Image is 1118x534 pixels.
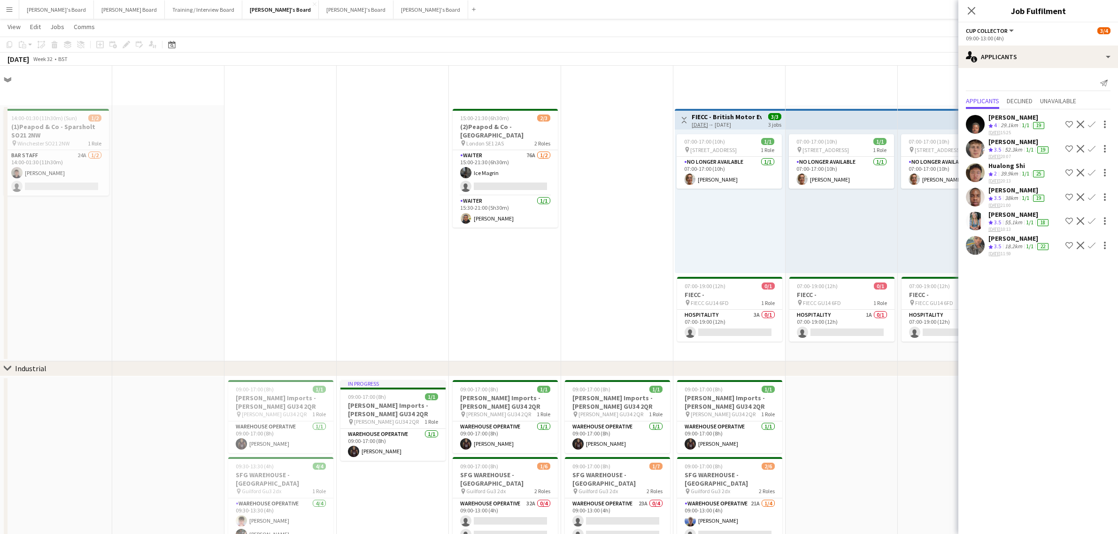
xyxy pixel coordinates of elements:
[966,98,999,104] span: Applicants
[1037,219,1049,226] div: 18
[1026,219,1033,226] app-skills-label: 1/1
[537,114,550,122] span: 2/3
[453,471,558,488] h3: SFG WAREHOUSE - [GEOGRAPHIC_DATA]
[565,471,670,488] h3: SFG WAREHOUSE - [GEOGRAPHIC_DATA]
[966,27,1008,34] span: CUP COLLECTOR
[677,471,782,488] h3: SFG WAREHOUSE - [GEOGRAPHIC_DATA]
[1007,98,1033,104] span: Declined
[988,130,1001,136] tcxspan: Call 11-08-2025 via 3CX
[466,488,506,495] span: Guilford Gu3 2dx
[453,109,558,228] app-job-card: 15:00-21:30 (6h30m)2/3(2)Peapod & Co - [GEOGRAPHIC_DATA] London SE1 2AS2 RolesWaiter76A1/215:00-2...
[466,140,504,147] span: London SE1 2AS
[915,299,953,306] span: FIECC GU14 6FD
[692,121,762,128] div: → [DATE]
[994,146,1001,153] span: 3.5
[228,421,333,453] app-card-role: Warehouse Operative1/109:00-17:00 (8h)[PERSON_NAME]
[988,210,1050,219] div: [PERSON_NAME]
[537,386,550,393] span: 1/1
[988,234,1050,243] div: [PERSON_NAME]
[762,282,775,290] span: 0/1
[902,277,1007,342] app-job-card: 07:00-19:00 (12h)0/1FIECC - FIECC GU14 6FD1 RoleHospitality3A0/107:00-19:00 (12h)
[537,463,550,470] span: 1/6
[1003,243,1024,251] div: 18.2km
[460,386,498,393] span: 09:00-17:00 (8h)
[988,202,1046,208] div: 21:00
[453,380,558,453] app-job-card: 09:00-17:00 (8h)1/1[PERSON_NAME] Imports - [PERSON_NAME] GU34 2QR [PERSON_NAME] GU34 2QR1 RoleWar...
[1037,146,1049,153] div: 19
[88,140,101,147] span: 1 Role
[789,290,894,299] h3: FIECC -
[988,202,1001,208] tcxspan: Call 11-08-2025 via 3CX
[994,219,1001,226] span: 3.5
[1097,27,1110,34] span: 3/4
[228,380,333,453] app-job-card: 09:00-17:00 (8h)1/1[PERSON_NAME] Imports - [PERSON_NAME] GU34 2QR [PERSON_NAME] GU34 2QR1 RoleWar...
[873,299,887,306] span: 1 Role
[424,418,438,425] span: 1 Role
[988,113,1046,122] div: [PERSON_NAME]
[4,150,109,196] app-card-role: BAR STAFF24A1/214:00-01:30 (11h30m)[PERSON_NAME]
[768,120,781,128] div: 3 jobs
[677,394,782,411] h3: [PERSON_NAME] Imports - [PERSON_NAME] GU34 2QR
[677,290,782,299] h3: FIECC -
[988,161,1046,170] div: Hualong Shi
[70,21,99,33] a: Comms
[460,114,509,122] span: 15:00-21:30 (6h30m)
[1003,194,1020,202] div: 38km
[1022,122,1029,129] app-skills-label: 1/1
[425,393,438,400] span: 1/1
[762,386,775,393] span: 1/1
[677,134,782,189] div: 07:00-17:00 (10h)1/1 [STREET_ADDRESS]1 RoleNo Longer Available1/107:00-17:00 (10h)[PERSON_NAME]
[684,138,725,145] span: 07:00-17:00 (10h)
[649,386,663,393] span: 1/1
[565,380,670,453] app-job-card: 09:00-17:00 (8h)1/1[PERSON_NAME] Imports - [PERSON_NAME] GU34 2QR [PERSON_NAME] GU34 2QR1 RoleWar...
[74,23,95,31] span: Comms
[572,463,610,470] span: 09:00-17:00 (8h)
[26,21,45,33] a: Edit
[228,471,333,488] h3: SFG WAREHOUSE - [GEOGRAPHIC_DATA]
[453,196,558,228] app-card-role: Waiter1/115:30-21:00 (5h30m)[PERSON_NAME]
[988,186,1046,194] div: [PERSON_NAME]
[691,299,729,306] span: FIECC GU14 6FD
[58,55,68,62] div: BST
[565,421,670,453] app-card-role: Warehouse Operative1/109:00-17:00 (8h)[PERSON_NAME]
[874,282,887,290] span: 0/1
[677,310,782,342] app-card-role: Hospitality3A0/107:00-19:00 (12h)
[313,463,326,470] span: 4/4
[1022,170,1029,177] app-skills-label: 1/1
[15,364,46,373] div: Industrial
[242,0,319,19] button: [PERSON_NAME]'s Board
[8,54,29,64] div: [DATE]
[312,488,326,495] span: 1 Role
[4,21,24,33] a: View
[909,282,950,290] span: 07:00-19:00 (12h)
[966,35,1110,42] div: 09:00-13:00 (4h)
[802,146,849,153] span: [STREET_ADDRESS]
[460,463,498,470] span: 09:00-17:00 (8h)
[994,122,997,129] span: 4
[453,122,558,139] h3: (2)Peapod & Co - [GEOGRAPHIC_DATA]
[988,251,1050,257] div: 11:59
[578,411,643,418] span: [PERSON_NAME] GU34 2QR
[901,157,1006,189] app-card-role: No Longer Available1/107:00-17:00 (10h)[PERSON_NAME]
[685,463,723,470] span: 09:00-17:00 (8h)
[242,411,307,418] span: [PERSON_NAME] GU34 2QR
[691,411,756,418] span: [PERSON_NAME] GU34 2QR
[393,0,468,19] button: [PERSON_NAME]'s Board
[8,23,21,31] span: View
[647,488,663,495] span: 2 Roles
[537,411,550,418] span: 1 Role
[1037,243,1049,250] div: 22
[902,290,1007,299] h3: FIECC -
[348,393,386,400] span: 09:00-17:00 (8h)
[958,5,1118,17] h3: Job Fulfilment
[319,0,393,19] button: [PERSON_NAME]'s Board
[340,380,446,461] div: In progress09:00-17:00 (8h)1/1[PERSON_NAME] Imports - [PERSON_NAME] GU34 2QR [PERSON_NAME] GU34 2...
[534,488,550,495] span: 2 Roles
[11,114,77,122] span: 14:00-01:30 (11h30m) (Sun)
[761,411,775,418] span: 1 Role
[994,243,1001,250] span: 3.5
[789,134,894,189] app-job-card: 07:00-17:00 (10h)1/1 [STREET_ADDRESS]1 RoleNo Longer Available1/107:00-17:00 (10h)[PERSON_NAME]
[94,0,165,19] button: [PERSON_NAME] Board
